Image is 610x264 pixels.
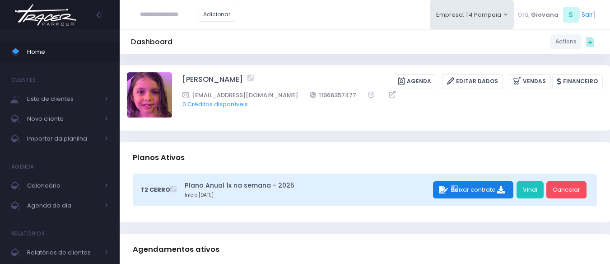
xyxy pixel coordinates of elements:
[433,181,513,198] div: Baixar contrato
[552,74,603,89] a: Financeiro
[393,74,436,89] a: Agenda
[27,93,99,105] span: Lista de clientes
[563,7,579,23] span: S
[27,46,108,58] span: Home
[27,180,99,192] span: Calendário
[131,38,172,47] h5: Dashboard
[514,5,599,25] div: [ ]
[199,7,236,22] a: Adicionar
[517,181,544,198] a: Vindi
[185,181,430,190] a: Plano Anual 1x na semana - 2025
[27,200,99,212] span: Agenda do dia
[185,192,430,199] small: Início [DATE]
[27,133,99,145] span: Importar da planilha
[27,247,99,259] span: Relatórios de clientes
[182,100,248,108] a: 0 Créditos disponíveis
[531,10,559,19] span: Giovana
[11,225,45,243] h4: Relatórios
[517,10,530,19] span: Olá,
[182,90,298,100] a: [EMAIL_ADDRESS][DOMAIN_NAME]
[550,34,582,49] a: Actions
[27,113,99,125] span: Novo cliente
[182,74,243,89] a: [PERSON_NAME]
[11,158,34,176] h4: Agenda
[546,181,587,198] a: Cancelar
[127,72,172,118] img: Felipa Campos Estevam
[140,185,170,194] span: T2 Cerro
[442,74,503,89] a: Editar Dados
[582,10,593,19] a: Sair
[133,236,219,262] h3: Agendamentos ativos
[133,145,185,170] h3: Planos Ativos
[310,90,357,100] a: 11966357477
[509,74,551,89] a: Vendas
[11,71,36,89] h4: Clientes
